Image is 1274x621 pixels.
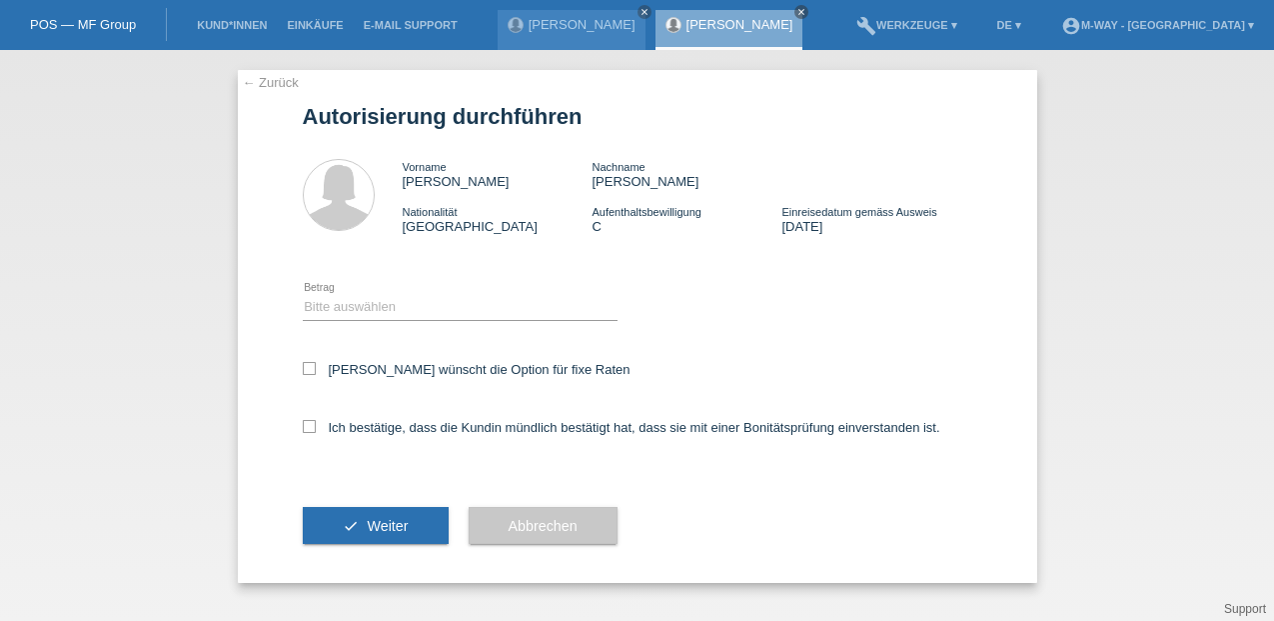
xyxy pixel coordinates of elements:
[367,518,408,534] span: Weiter
[1051,19,1264,31] a: account_circlem-way - [GEOGRAPHIC_DATA] ▾
[187,19,277,31] a: Kund*innen
[592,206,700,218] span: Aufenthaltsbewilligung
[796,7,806,17] i: close
[846,19,967,31] a: buildWerkzeuge ▾
[781,206,936,218] span: Einreisedatum gemäss Ausweis
[686,17,793,32] a: [PERSON_NAME]
[243,75,299,90] a: ← Zurück
[30,17,136,32] a: POS — MF Group
[303,507,449,545] button: check Weiter
[592,161,644,173] span: Nachname
[794,5,808,19] a: close
[637,5,651,19] a: close
[343,518,359,534] i: check
[469,507,618,545] button: Abbrechen
[277,19,353,31] a: Einkäufe
[354,19,468,31] a: E-Mail Support
[987,19,1031,31] a: DE ▾
[1224,602,1266,616] a: Support
[303,362,631,377] label: [PERSON_NAME] wünscht die Option für fixe Raten
[592,159,781,189] div: [PERSON_NAME]
[403,206,458,218] span: Nationalität
[781,204,971,234] div: [DATE]
[303,420,940,435] label: Ich bestätige, dass die Kundin mündlich bestätigt hat, dass sie mit einer Bonitätsprüfung einvers...
[403,204,593,234] div: [GEOGRAPHIC_DATA]
[1061,16,1081,36] i: account_circle
[592,204,781,234] div: C
[403,161,447,173] span: Vorname
[303,104,972,129] h1: Autorisierung durchführen
[529,17,636,32] a: [PERSON_NAME]
[856,16,876,36] i: build
[509,518,578,534] span: Abbrechen
[639,7,649,17] i: close
[403,159,593,189] div: [PERSON_NAME]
